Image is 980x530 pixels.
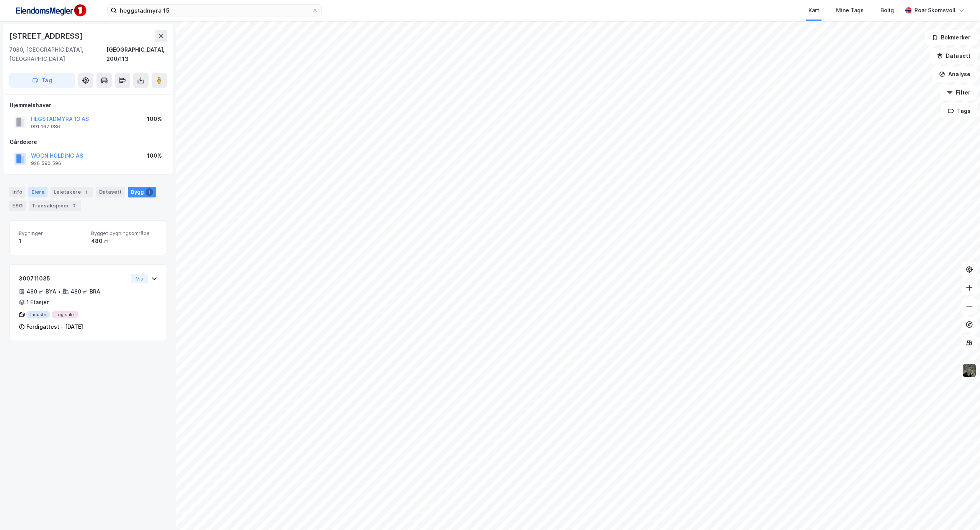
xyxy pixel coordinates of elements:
div: 7080, [GEOGRAPHIC_DATA], [GEOGRAPHIC_DATA] [9,45,106,64]
button: Vis [131,274,148,283]
div: 480 ㎡ BYA [26,287,56,296]
div: Kart [808,6,819,15]
div: Leietakere [51,187,93,197]
div: Bygg [128,187,156,197]
div: 480 ㎡ BRA [70,287,100,296]
span: Bygninger [19,230,85,236]
div: [STREET_ADDRESS] [9,30,84,42]
div: 926 590 596 [31,160,61,166]
input: Søk på adresse, matrikkel, gårdeiere, leietakere eller personer [117,5,312,16]
div: 100% [147,151,162,160]
button: Filter [940,85,977,100]
div: 100% [147,114,162,124]
iframe: Chat Widget [942,493,980,530]
button: Analyse [933,67,977,82]
div: Ferdigattest - [DATE] [26,322,83,331]
div: Eiere [28,187,47,197]
div: 480 ㎡ [91,236,157,246]
div: Roar Skomsvoll [915,6,955,15]
div: 7 [70,202,78,210]
div: • [58,289,61,295]
div: 300711035 [19,274,128,283]
div: [GEOGRAPHIC_DATA], 200/113 [106,45,167,64]
button: Datasett [930,48,977,64]
div: Kontrollprogram for chat [942,493,980,530]
button: Tag [9,73,75,88]
div: 1 [82,188,90,196]
div: Datasett [96,187,125,197]
div: 991 167 986 [31,124,60,130]
span: Bygget bygningsområde [91,230,157,236]
button: Bokmerker [925,30,977,45]
div: Info [9,187,25,197]
div: Mine Tags [836,6,864,15]
div: 1 [19,236,85,246]
img: 9k= [962,363,977,378]
div: 1 Etasjer [26,298,49,307]
img: F4PB6Px+NJ5v8B7XTbfpPpyloAAAAASUVORK5CYII= [12,2,89,19]
div: Gårdeiere [10,137,167,147]
div: 1 [145,188,153,196]
button: Tags [941,103,977,119]
div: ESG [9,201,26,211]
div: Bolig [880,6,894,15]
div: Transaksjoner [29,201,81,211]
div: Hjemmelshaver [10,101,167,110]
